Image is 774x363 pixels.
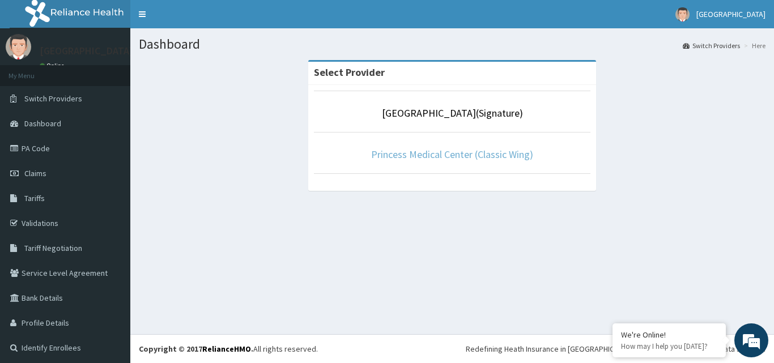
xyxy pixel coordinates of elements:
img: User Image [6,34,31,59]
h1: Dashboard [139,37,766,52]
span: Claims [24,168,46,178]
strong: Copyright © 2017 . [139,344,253,354]
img: User Image [675,7,690,22]
a: Online [40,62,67,70]
li: Here [741,41,766,50]
span: Tariff Negotiation [24,243,82,253]
a: [GEOGRAPHIC_DATA](Signature) [382,106,523,119]
a: Switch Providers [683,41,740,50]
a: RelianceHMO [202,344,251,354]
strong: Select Provider [314,66,385,79]
span: Dashboard [24,118,61,129]
a: Princess Medical Center (Classic Wing) [371,148,533,161]
span: Tariffs [24,193,45,203]
footer: All rights reserved. [130,334,774,363]
span: [GEOGRAPHIC_DATA] [696,9,766,19]
span: Switch Providers [24,93,82,104]
div: Redefining Heath Insurance in [GEOGRAPHIC_DATA] using Telemedicine and Data Science! [466,343,766,355]
div: We're Online! [621,330,717,340]
p: How may I help you today? [621,341,717,351]
p: [GEOGRAPHIC_DATA] [40,46,133,56]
